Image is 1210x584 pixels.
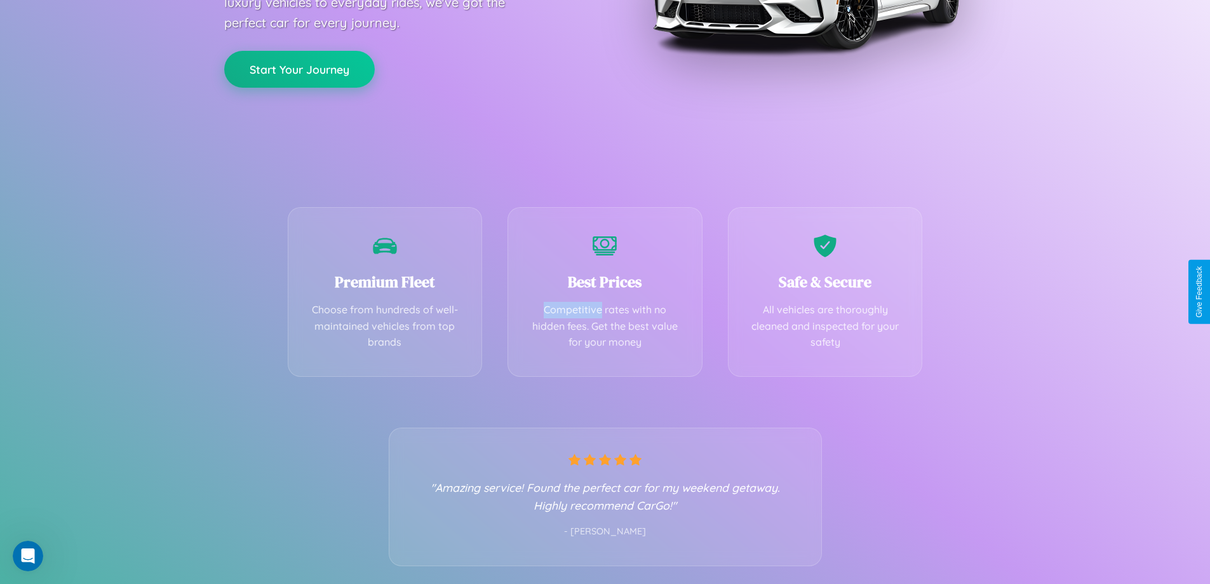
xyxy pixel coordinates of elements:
div: Give Feedback [1195,266,1204,318]
p: "Amazing service! Found the perfect car for my weekend getaway. Highly recommend CarGo!" [415,479,796,514]
p: Competitive rates with no hidden fees. Get the best value for your money [527,302,683,351]
h3: Best Prices [527,271,683,292]
button: Start Your Journey [224,51,375,88]
h3: Premium Fleet [307,271,463,292]
p: - [PERSON_NAME] [415,524,796,540]
p: All vehicles are thoroughly cleaned and inspected for your safety [748,302,903,351]
iframe: Intercom live chat [13,541,43,571]
h3: Safe & Secure [748,271,903,292]
p: Choose from hundreds of well-maintained vehicles from top brands [307,302,463,351]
